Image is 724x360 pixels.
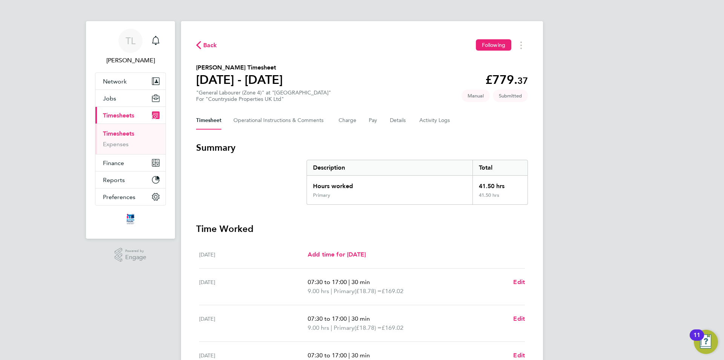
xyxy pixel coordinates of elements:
[513,278,525,287] a: Edit
[196,111,221,130] button: Timesheet
[199,250,308,259] div: [DATE]
[308,324,329,331] span: 9.00 hrs
[513,352,525,359] span: Edit
[103,176,125,184] span: Reports
[307,160,528,205] div: Summary
[196,40,217,50] button: Back
[334,323,354,332] span: Primary
[307,176,472,192] div: Hours worked
[331,287,332,295] span: |
[95,56,166,65] span: Tim Lerwill
[86,21,175,239] nav: Main navigation
[126,36,135,46] span: TL
[103,95,116,102] span: Jobs
[382,324,403,331] span: £169.02
[462,90,490,102] span: This timesheet was manually created.
[308,352,347,359] span: 07:30 to 17:00
[308,315,347,322] span: 07:30 to 17:00
[307,160,472,175] div: Description
[331,324,332,331] span: |
[196,223,528,235] h3: Time Worked
[513,315,525,322] span: Edit
[348,315,350,322] span: |
[95,107,166,124] button: Timesheets
[351,352,370,359] span: 30 min
[95,73,166,90] button: Network
[233,111,327,130] button: Operational Instructions & Comments
[95,124,166,154] div: Timesheets
[196,63,283,72] h2: [PERSON_NAME] Timesheet
[313,192,330,198] div: Primary
[513,278,525,286] span: Edit
[103,193,135,201] span: Preferences
[95,90,166,107] button: Jobs
[694,330,718,354] button: Open Resource Center, 11 new notifications
[103,141,129,148] a: Expenses
[196,96,331,102] div: For "Countryside Properties UK Ltd"
[348,352,350,359] span: |
[115,248,147,262] a: Powered byEngage
[513,351,525,360] a: Edit
[482,42,505,48] span: Following
[369,111,378,130] button: Pay
[103,159,124,167] span: Finance
[419,111,451,130] button: Activity Logs
[348,278,350,286] span: |
[125,248,146,254] span: Powered by
[125,213,136,225] img: itsconstruction-logo-retina.png
[125,254,146,261] span: Engage
[514,39,528,51] button: Timesheets Menu
[472,160,528,175] div: Total
[196,142,528,154] h3: Summary
[308,251,366,258] span: Add time for [DATE]
[334,287,354,296] span: Primary
[354,324,382,331] span: (£18.78) =
[351,315,370,322] span: 30 min
[472,192,528,204] div: 41.50 hrs
[354,287,382,295] span: (£18.78) =
[203,41,217,50] span: Back
[339,111,357,130] button: Charge
[472,176,528,192] div: 41.50 hrs
[103,112,134,119] span: Timesheets
[382,287,403,295] span: £169.02
[390,111,407,130] button: Details
[693,335,700,345] div: 11
[95,155,166,171] button: Finance
[196,90,331,102] div: "General Labourer (Zone 4)" at "[GEOGRAPHIC_DATA]"
[308,278,347,286] span: 07:30 to 17:00
[513,314,525,323] a: Edit
[351,278,370,286] span: 30 min
[103,130,134,137] a: Timesheets
[476,39,511,51] button: Following
[95,172,166,188] button: Reports
[199,278,308,296] div: [DATE]
[308,250,366,259] a: Add time for [DATE]
[95,29,166,65] a: TL[PERSON_NAME]
[517,75,528,86] span: 37
[308,287,329,295] span: 9.00 hrs
[196,72,283,87] h1: [DATE] - [DATE]
[95,188,166,205] button: Preferences
[95,213,166,225] a: Go to home page
[103,78,127,85] span: Network
[493,90,528,102] span: This timesheet is Submitted.
[485,73,528,87] app-decimal: £779.
[199,314,308,332] div: [DATE]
